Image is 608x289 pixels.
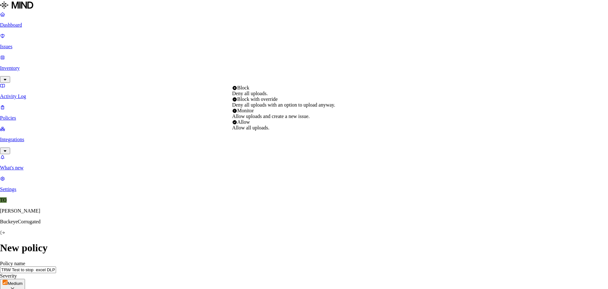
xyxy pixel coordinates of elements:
span: Allow all uploads. [232,125,269,130]
span: Block [237,85,249,90]
span: Allow [237,119,250,125]
span: Deny all uploads with an option to upload anyway. [232,102,335,108]
span: Monitor [237,108,254,113]
span: Allow uploads and create a new issue. [232,114,310,119]
span: Deny all uploads. [232,91,268,96]
span: Block with override [237,96,278,102]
